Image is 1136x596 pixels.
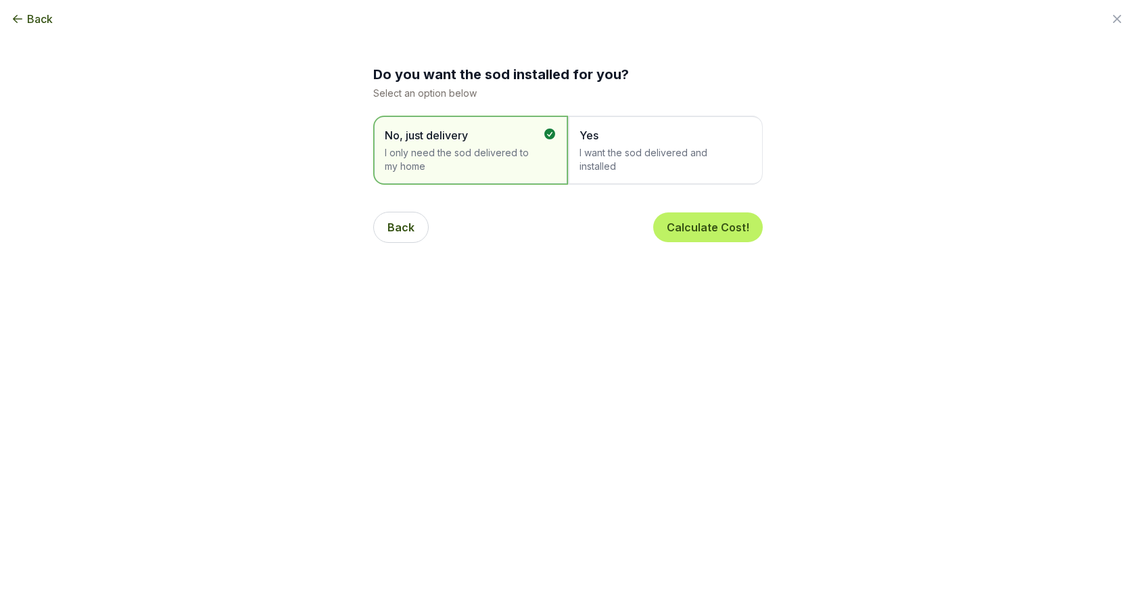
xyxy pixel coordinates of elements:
button: Back [373,212,429,243]
span: I want the sod delivered and installed [579,146,738,173]
span: Yes [579,127,738,143]
button: Calculate Cost! [653,212,763,242]
h2: Do you want the sod installed for you? [373,65,763,84]
button: Back [11,11,53,27]
span: Back [27,11,53,27]
span: No, just delivery [385,127,543,143]
p: Select an option below [373,87,763,99]
span: I only need the sod delivered to my home [385,146,543,173]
